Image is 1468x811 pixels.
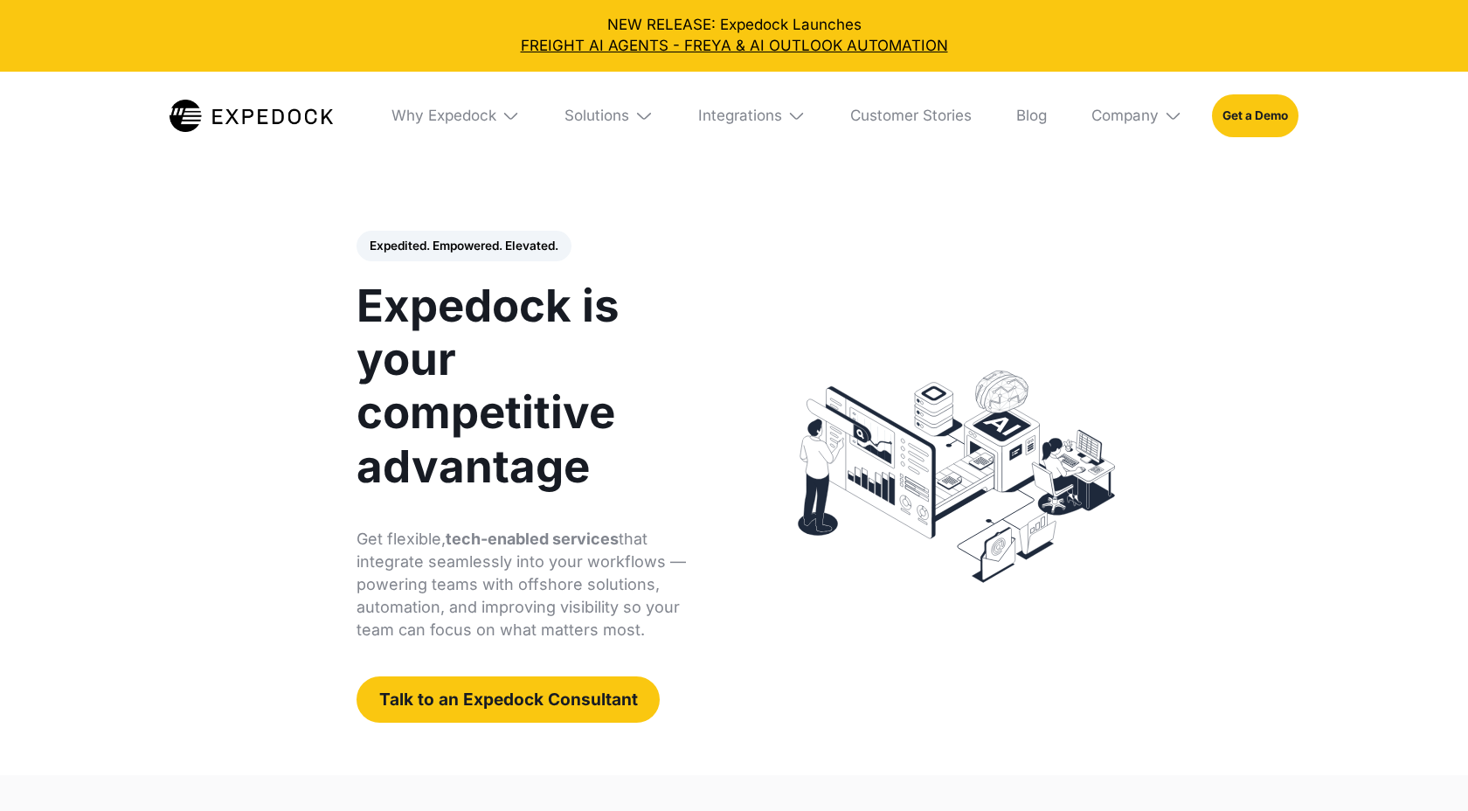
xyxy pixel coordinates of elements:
strong: tech-enabled services [446,530,619,548]
div: Why Expedock [391,107,496,125]
a: Talk to an Expedock Consultant [357,676,660,723]
div: Solutions [550,72,668,161]
div: Company [1077,72,1197,161]
div: NEW RELEASE: Expedock Launches [15,15,1453,57]
h1: Expedock is your competitive advantage [357,279,717,493]
div: Integrations [698,107,782,125]
div: Why Expedock [377,72,535,161]
div: Integrations [683,72,821,161]
a: Customer Stories [835,72,987,161]
p: Get flexible, that integrate seamlessly into your workflows — powering teams with offshore soluti... [357,528,717,641]
a: FREIGHT AI AGENTS - FREYA & AI OUTLOOK AUTOMATION [15,36,1453,57]
a: Get a Demo [1212,94,1298,137]
div: Solutions [564,107,629,125]
a: Blog [1001,72,1062,161]
div: Company [1091,107,1159,125]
